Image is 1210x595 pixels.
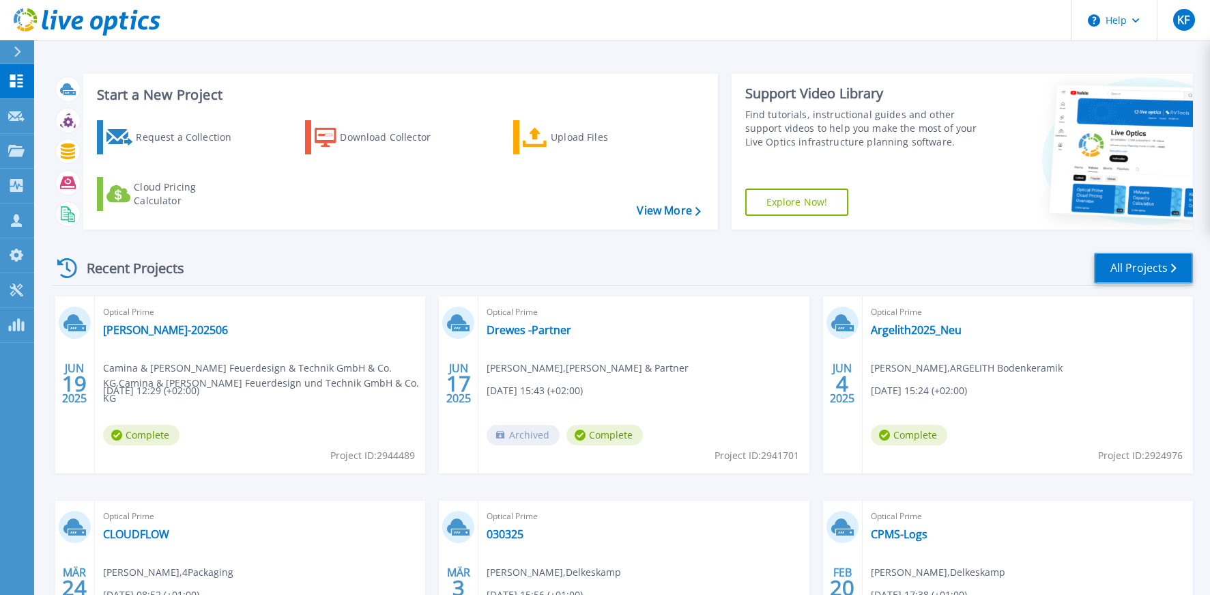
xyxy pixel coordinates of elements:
[637,204,700,217] a: View More
[103,509,417,524] span: Optical Prime
[134,180,243,208] div: Cloud Pricing Calculator
[513,120,665,154] a: Upload Files
[871,509,1185,524] span: Optical Prime
[487,323,571,337] a: Drewes -Partner
[452,582,465,594] span: 3
[830,582,854,594] span: 20
[836,378,848,389] span: 4
[487,361,689,376] span: [PERSON_NAME] , [PERSON_NAME] & Partner
[745,108,979,149] div: Find tutorials, instructional guides and other support videos to help you make the most of your L...
[745,189,849,216] a: Explore Now!
[446,378,471,389] span: 17
[103,527,169,541] a: CLOUDFLOW
[61,359,87,409] div: JUN 2025
[62,582,87,594] span: 24
[103,565,233,580] span: [PERSON_NAME] , 4Packaging
[97,177,249,211] a: Cloud Pricing Calculator
[1177,14,1190,25] span: KF
[103,323,228,337] a: [PERSON_NAME]-202506
[551,124,660,151] div: Upload Files
[871,361,1063,376] span: [PERSON_NAME] , ARGELITH Bodenkeramik
[330,448,415,463] span: Project ID: 2944489
[487,509,801,524] span: Optical Prime
[487,527,523,541] a: 030325
[103,361,425,406] span: Camina & [PERSON_NAME] Feuerdesign & Technik GmbH & Co. KG , Camina & [PERSON_NAME] Feuerdesign u...
[62,378,87,389] span: 19
[871,527,927,541] a: CPMS-Logs
[340,124,449,151] div: Download Collector
[871,323,962,337] a: Argelith2025_Neu
[829,359,855,409] div: JUN 2025
[487,425,560,445] span: Archived
[487,305,801,320] span: Optical Prime
[1094,253,1193,283] a: All Projects
[745,85,979,102] div: Support Video Library
[871,565,1005,580] span: [PERSON_NAME] , Delkeskamp
[487,383,583,398] span: [DATE] 15:43 (+02:00)
[1098,448,1183,463] span: Project ID: 2924976
[871,383,967,398] span: [DATE] 15:24 (+02:00)
[97,120,249,154] a: Request a Collection
[446,359,472,409] div: JUN 2025
[103,425,179,445] span: Complete
[871,305,1185,320] span: Optical Prime
[487,565,621,580] span: [PERSON_NAME] , Delkeskamp
[97,87,700,102] h3: Start a New Project
[53,251,203,285] div: Recent Projects
[305,120,457,154] a: Download Collector
[103,383,199,398] span: [DATE] 12:29 (+02:00)
[566,425,643,445] span: Complete
[103,305,417,320] span: Optical Prime
[136,124,245,151] div: Request a Collection
[871,425,947,445] span: Complete
[715,448,799,463] span: Project ID: 2941701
